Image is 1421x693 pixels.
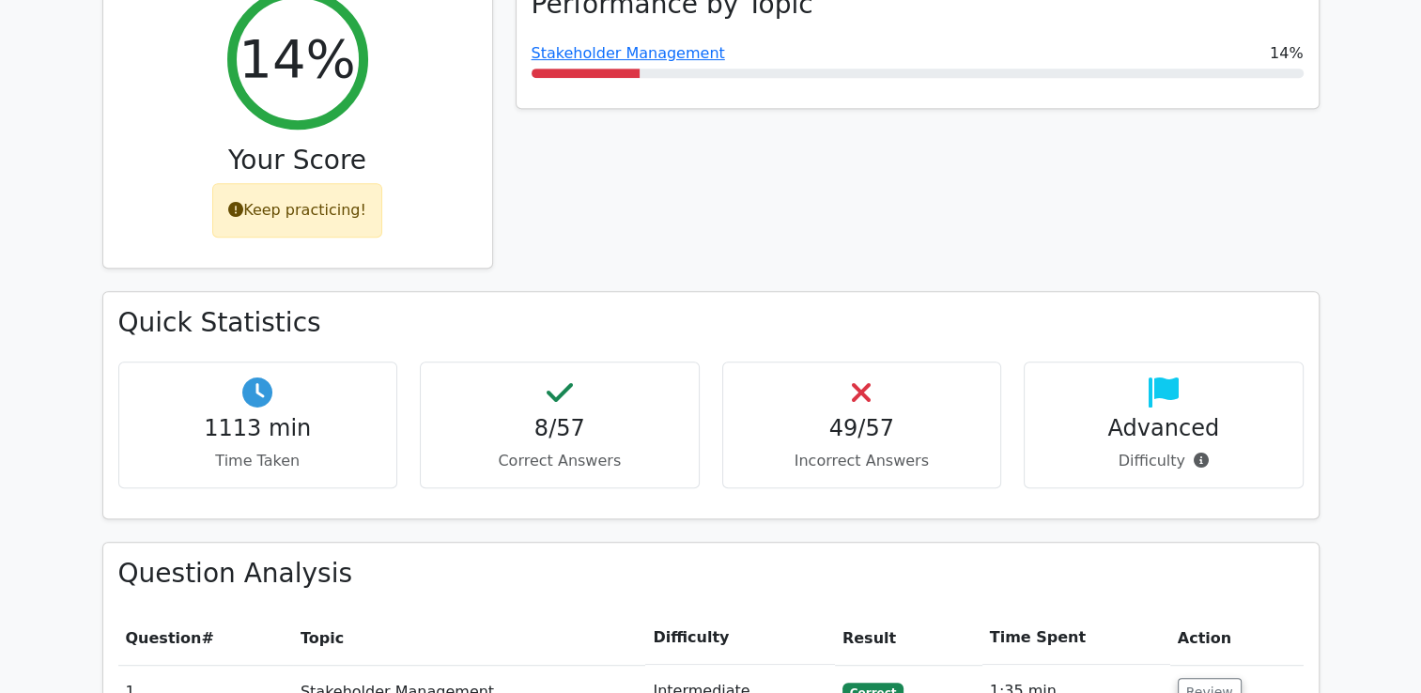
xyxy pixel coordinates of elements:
[134,450,382,472] p: Time Taken
[118,611,293,665] th: #
[645,611,834,665] th: Difficulty
[1270,42,1304,65] span: 14%
[118,145,477,177] h3: Your Score
[436,415,684,442] h4: 8/57
[293,611,645,665] th: Topic
[1040,415,1288,442] h4: Advanced
[118,307,1304,339] h3: Quick Statistics
[212,183,382,238] div: Keep practicing!
[239,27,355,90] h2: 14%
[982,611,1170,665] th: Time Spent
[738,415,986,442] h4: 49/57
[118,558,1304,590] h3: Question Analysis
[835,611,982,665] th: Result
[738,450,986,472] p: Incorrect Answers
[134,415,382,442] h4: 1113 min
[1040,450,1288,472] p: Difficulty
[436,450,684,472] p: Correct Answers
[126,629,202,647] span: Question
[532,44,725,62] a: Stakeholder Management
[1170,611,1304,665] th: Action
